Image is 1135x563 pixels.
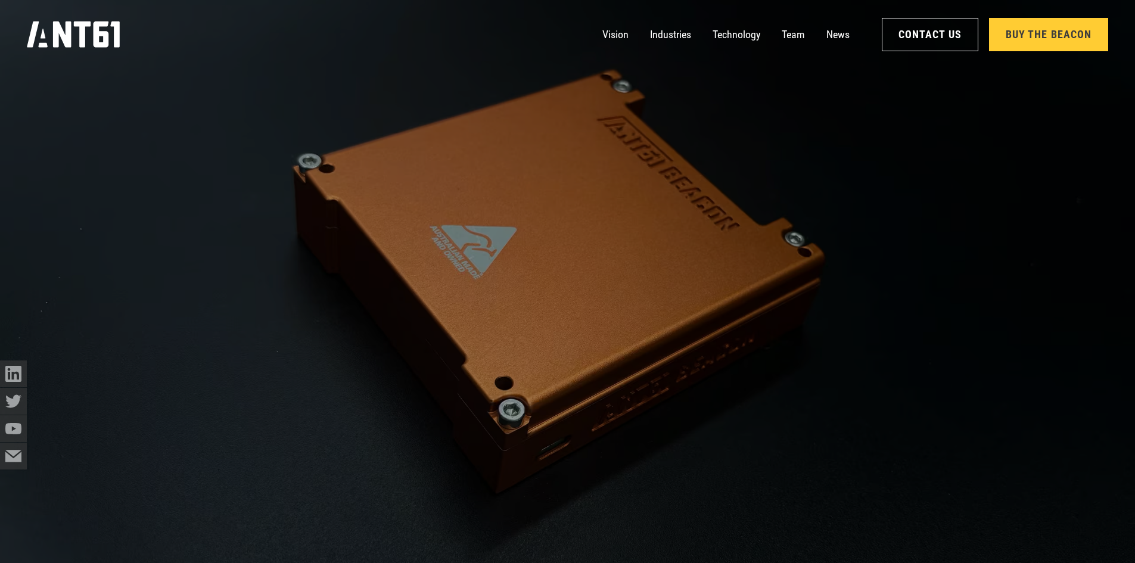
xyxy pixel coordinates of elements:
[713,21,760,48] a: Technology
[882,18,978,51] a: Contact Us
[989,18,1109,51] a: Buy the Beacon
[602,21,629,48] a: Vision
[782,21,805,48] a: Team
[27,17,122,52] a: home
[650,21,691,48] a: Industries
[826,21,850,48] a: News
